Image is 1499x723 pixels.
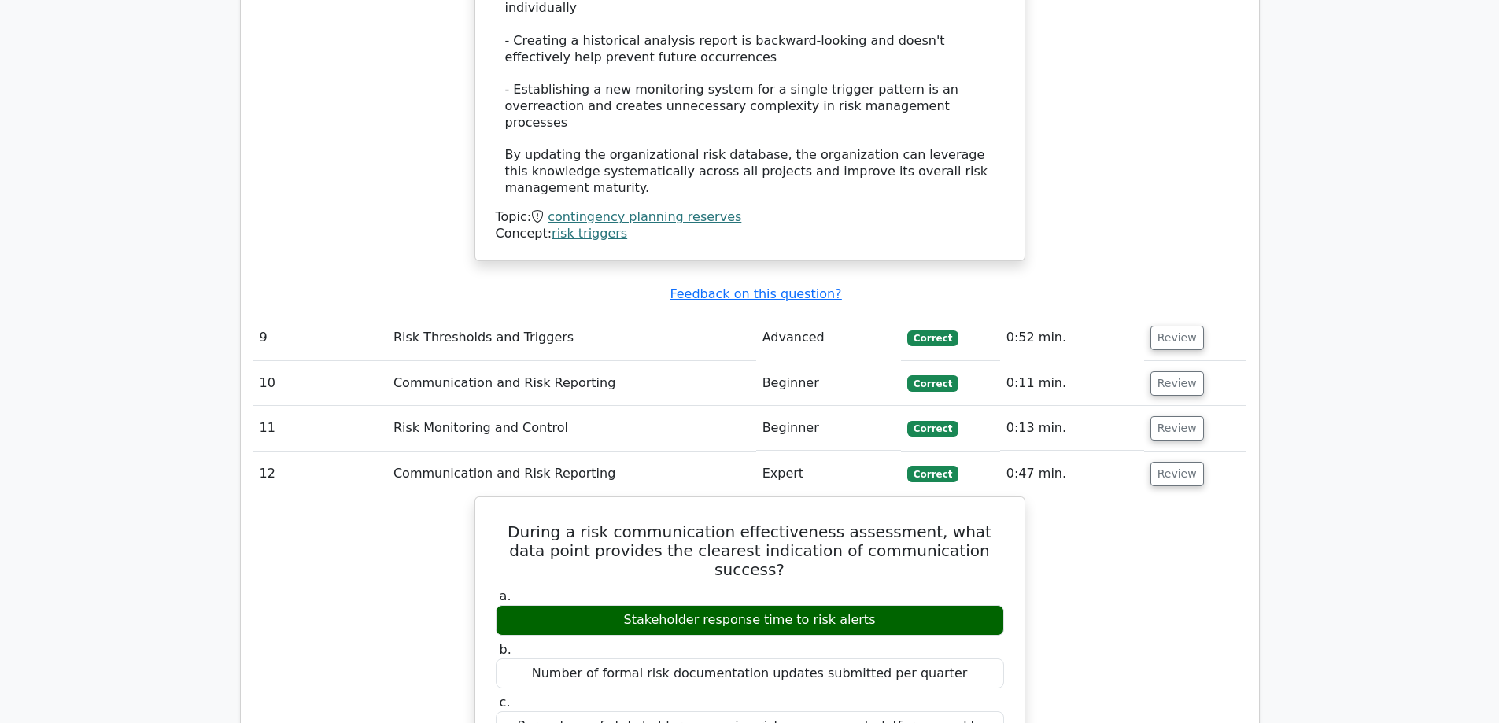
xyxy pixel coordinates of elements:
[494,522,1006,579] h5: During a risk communication effectiveness assessment, what data point provides the clearest indic...
[1150,371,1204,396] button: Review
[756,361,901,406] td: Beginner
[496,209,1004,226] div: Topic:
[1000,406,1144,451] td: 0:13 min.
[756,406,901,451] td: Beginner
[1000,452,1144,496] td: 0:47 min.
[548,209,741,224] a: contingency planning reserves
[387,452,756,496] td: Communication and Risk Reporting
[253,361,387,406] td: 10
[387,361,756,406] td: Communication and Risk Reporting
[907,466,958,481] span: Correct
[1150,416,1204,441] button: Review
[1150,462,1204,486] button: Review
[500,642,511,657] span: b.
[253,315,387,360] td: 9
[670,286,841,301] a: Feedback on this question?
[1000,315,1144,360] td: 0:52 min.
[1000,361,1144,406] td: 0:11 min.
[496,226,1004,242] div: Concept:
[756,452,901,496] td: Expert
[907,375,958,391] span: Correct
[253,406,387,451] td: 11
[907,421,958,437] span: Correct
[496,658,1004,689] div: Number of formal risk documentation updates submitted per quarter
[387,406,756,451] td: Risk Monitoring and Control
[387,315,756,360] td: Risk Thresholds and Triggers
[500,695,511,710] span: c.
[500,588,511,603] span: a.
[253,452,387,496] td: 12
[1150,326,1204,350] button: Review
[756,315,901,360] td: Advanced
[552,226,627,241] a: risk triggers
[496,605,1004,636] div: Stakeholder response time to risk alerts
[907,330,958,346] span: Correct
